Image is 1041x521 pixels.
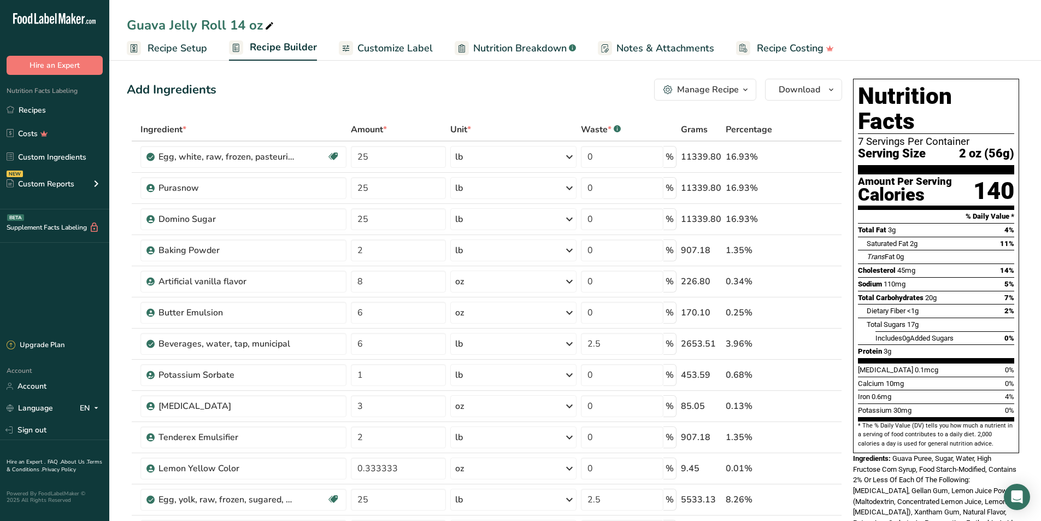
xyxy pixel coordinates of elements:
[1005,366,1014,374] span: 0%
[654,79,756,101] button: Manage Recipe
[726,493,790,506] div: 8.26%
[875,334,954,342] span: Includes Added Sugars
[7,490,103,504] div: Powered By FoodLabelMaker © 2025 All Rights Reserved
[779,83,820,96] span: Download
[455,306,464,319] div: oz
[765,79,842,101] button: Download
[681,493,721,506] div: 5533.13
[886,379,904,388] span: 10mg
[48,458,61,466] a: FAQ .
[907,307,919,315] span: <1g
[7,399,53,418] a: Language
[681,244,721,257] div: 907.18
[681,150,721,163] div: 11339.80
[158,150,295,163] div: Egg, white, raw, frozen, pasteurized
[858,294,924,302] span: Total Carbohydrates
[896,253,904,261] span: 0g
[455,400,464,413] div: oz
[158,244,295,257] div: Baking Powder
[1004,484,1030,510] div: Open Intercom Messenger
[858,136,1014,147] div: 7 Servings Per Container
[140,123,186,136] span: Ingredient
[158,462,295,475] div: Lemon Yellow Color
[973,177,1014,206] div: 140
[158,337,295,350] div: Beverages, water, tap, municipal
[7,458,45,466] a: Hire an Expert .
[726,462,790,475] div: 0.01%
[1005,379,1014,388] span: 0%
[910,239,918,248] span: 2g
[915,366,938,374] span: 0.1mcg
[726,337,790,350] div: 3.96%
[1004,294,1014,302] span: 7%
[858,366,913,374] span: [MEDICAL_DATA]
[7,171,23,177] div: NEW
[7,340,64,351] div: Upgrade Plan
[681,400,721,413] div: 85.05
[681,368,721,382] div: 453.59
[726,150,790,163] div: 16.93%
[7,458,102,473] a: Terms & Conditions .
[884,347,891,355] span: 3g
[677,83,739,96] div: Manage Recipe
[158,368,295,382] div: Potassium Sorbate
[339,36,433,61] a: Customize Label
[681,337,721,350] div: 2653.51
[127,36,207,61] a: Recipe Setup
[455,462,464,475] div: oz
[455,36,576,61] a: Nutrition Breakdown
[726,368,790,382] div: 0.68%
[858,406,892,414] span: Potassium
[867,320,905,329] span: Total Sugars
[1000,239,1014,248] span: 11%
[581,123,621,136] div: Waste
[681,182,721,195] div: 11339.80
[858,422,1014,448] section: * The % Daily Value (DV) tells you how much a nutrient in a serving of food contributes to a dail...
[357,41,433,56] span: Customize Label
[858,177,952,187] div: Amount Per Serving
[455,493,463,506] div: lb
[598,36,714,61] a: Notes & Attachments
[473,41,567,56] span: Nutrition Breakdown
[158,182,295,195] div: Purasnow
[726,275,790,288] div: 0.34%
[888,226,896,234] span: 3g
[858,280,882,288] span: Sodium
[902,334,910,342] span: 0g
[7,56,103,75] button: Hire an Expert
[867,253,895,261] span: Fat
[884,280,905,288] span: 110mg
[455,431,463,444] div: lb
[42,466,76,473] a: Privacy Policy
[455,275,464,288] div: oz
[897,266,915,274] span: 45mg
[853,454,891,463] span: Ingredients:
[858,187,952,203] div: Calories
[858,379,884,388] span: Calcium
[351,123,387,136] span: Amount
[858,226,886,234] span: Total Fat
[455,150,463,163] div: lb
[80,402,103,415] div: EN
[127,15,276,35] div: Guava Jelly Roll 14 oz
[455,244,463,257] div: lb
[1004,280,1014,288] span: 5%
[726,306,790,319] div: 0.25%
[158,493,295,506] div: Egg, yolk, raw, frozen, sugared, pasteurized
[148,41,207,56] span: Recipe Setup
[726,431,790,444] div: 1.35%
[858,266,896,274] span: Cholesterol
[1004,307,1014,315] span: 2%
[158,431,295,444] div: Tenderex Emulsifier
[158,400,295,413] div: [MEDICAL_DATA]
[959,147,1014,161] span: 2 oz (56g)
[127,81,216,99] div: Add Ingredients
[7,214,24,221] div: BETA
[455,368,463,382] div: lb
[455,213,463,226] div: lb
[726,182,790,195] div: 16.93%
[229,35,317,61] a: Recipe Builder
[681,213,721,226] div: 11339.80
[681,275,721,288] div: 226.80
[867,239,908,248] span: Saturated Fat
